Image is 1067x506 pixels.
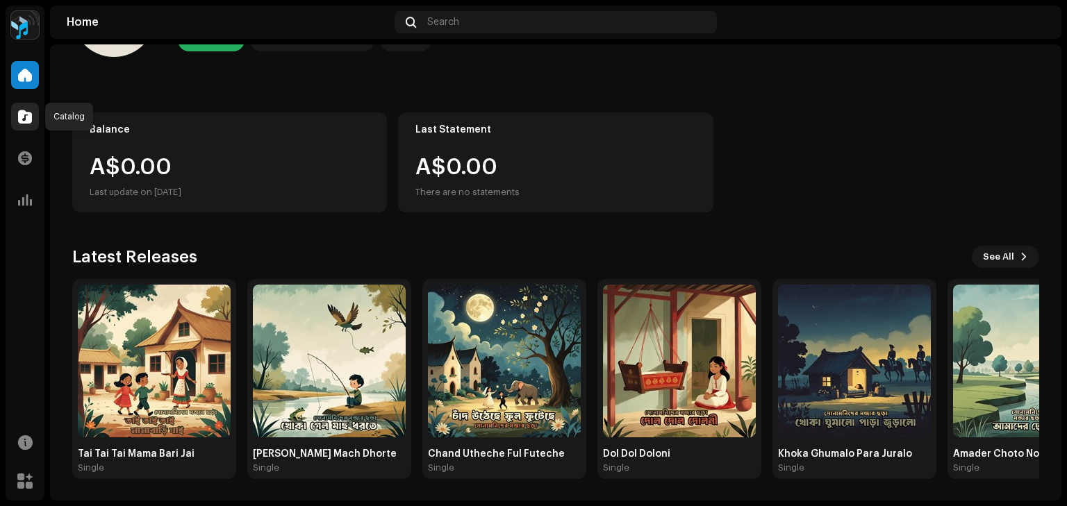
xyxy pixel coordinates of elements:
div: [PERSON_NAME] Mach Dhorte [253,448,406,459]
div: Single [428,462,454,473]
div: Balance [90,124,370,135]
span: Search [427,17,459,28]
img: 21f7dd7f-f4d7-43e1-81f8-5abcee23845f [1023,11,1045,33]
re-o-card-value: Last Statement [398,112,713,212]
span: See All [983,243,1014,271]
div: There are no statements [415,184,520,201]
img: fc2b2c2b-2fb0-499d-87ce-e535012ac503 [78,285,231,437]
div: Last Statement [415,124,695,135]
div: Dol Dol Doloni [603,448,756,459]
div: Khoka Ghumalo Para Juralo [778,448,931,459]
div: Last update on [DATE] [90,184,370,201]
div: Single [78,462,104,473]
div: Single [253,462,279,473]
div: Home [67,17,389,28]
div: Single [778,462,804,473]
img: 0c88939a-7f08-40a5-aa12-55f30fed8165 [428,285,581,437]
div: Single [953,462,979,473]
div: Tai Tai Tai Mama Bari Jai [78,448,231,459]
button: See All [972,246,1039,268]
img: f1a56ec5-920a-471b-b375-68b11265dd81 [603,285,756,437]
div: Single [603,462,629,473]
div: Chand Utheche Ful Futeche [428,448,581,459]
img: 2dae3d76-597f-44f3-9fef-6a12da6d2ece [11,11,39,39]
h3: Latest Releases [72,246,197,268]
img: dbdf0692-8660-4539-83b0-9970bb351621 [253,285,406,437]
re-o-card-value: Balance [72,112,387,212]
img: 9a469304-f494-4650-b429-3ca451ff5c0f [778,285,931,437]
